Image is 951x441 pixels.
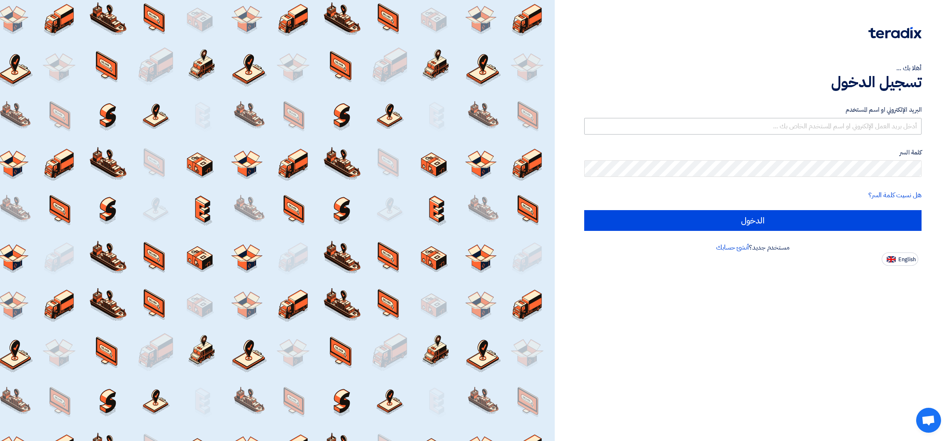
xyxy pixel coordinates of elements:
[584,210,922,231] input: الدخول
[868,190,922,200] a: هل نسيت كلمة السر؟
[887,256,896,262] img: en-US.png
[898,257,916,262] span: English
[584,73,922,91] h1: تسجيل الدخول
[916,408,941,433] div: Open chat
[882,252,918,266] button: English
[584,105,922,115] label: البريد الإلكتروني او اسم المستخدم
[584,63,922,73] div: أهلا بك ...
[716,243,749,252] a: أنشئ حسابك
[584,243,922,252] div: مستخدم جديد؟
[868,27,922,39] img: Teradix logo
[584,118,922,135] input: أدخل بريد العمل الإلكتروني او اسم المستخدم الخاص بك ...
[584,148,922,157] label: كلمة السر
